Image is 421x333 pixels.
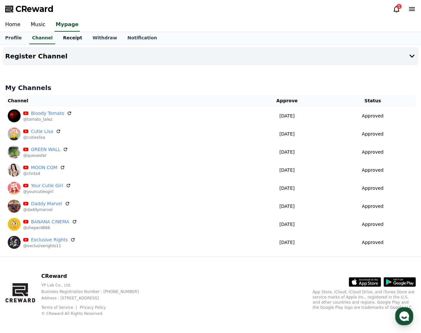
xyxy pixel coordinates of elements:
[8,182,21,195] img: Your Cutie Girl
[23,171,65,176] p: @clinta4
[31,237,68,243] a: Exclusive Rights
[23,243,75,248] p: @exclusiverights11
[5,4,54,14] a: CReward
[247,149,327,156] p: [DATE]
[362,113,384,119] p: Approved
[41,296,149,301] p: Address : [STREET_ADDRESS]
[31,164,57,171] a: MOON COM
[31,218,69,225] a: BANANA CINEMA
[16,214,28,219] span: Home
[87,32,122,44] a: Withdraw
[31,182,63,189] a: Your Cutie Girl
[41,289,149,294] p: Business Registration Number : [PHONE_NUMBER]
[247,131,327,137] p: [DATE]
[8,218,21,231] img: BANANA CINEMA
[2,205,43,221] a: Home
[31,200,62,207] a: Daddy Marvel
[362,149,384,156] p: Approved
[8,200,21,213] img: Daddy Marvel
[393,5,400,13] a: 1
[362,239,384,246] p: Approved
[8,146,21,158] img: GREEN WALL
[95,214,111,219] span: Settings
[8,236,21,249] img: Exclusive Rights
[247,113,327,119] p: [DATE]
[5,53,67,60] h4: Register Channel
[80,305,106,310] a: Privacy Policy
[244,95,329,107] th: Approve
[5,83,416,92] h4: My Channels
[23,153,68,158] p: @queuester
[5,95,244,107] th: Channel
[58,32,87,44] a: Receipt
[362,221,384,228] p: Approved
[362,203,384,210] p: Approved
[122,32,162,44] a: Notification
[54,215,73,220] span: Messages
[362,167,384,174] p: Approved
[15,4,54,14] span: CReward
[23,189,71,194] p: @yourcutiesgirl
[31,146,60,153] a: GREEN WALL
[41,272,149,280] p: CReward
[23,135,61,140] p: @cutieslisa
[247,221,327,228] p: [DATE]
[43,205,83,221] a: Messages
[397,4,402,9] div: 1
[8,127,21,140] img: Cutie Lisa
[41,305,78,310] a: Terms of Service
[41,283,149,288] p: YP Lab Co., Ltd.
[8,164,21,177] img: MOON COM
[29,32,55,44] a: Channel
[54,18,80,32] a: Mypage
[313,289,416,310] p: App Store, iCloud, iCloud Drive, and iTunes Store are service marks of Apple Inc., registered in ...
[31,110,64,117] a: Bloody Tomato
[23,207,70,212] p: @daddymarvel
[247,239,327,246] p: [DATE]
[362,185,384,192] p: Approved
[23,117,72,122] p: @tomato_talez
[362,131,384,137] p: Approved
[31,128,53,135] a: Cutie Lisa
[83,205,124,221] a: Settings
[3,47,418,65] button: Register Channel
[329,95,416,107] th: Status
[41,311,149,316] p: © CReward All Rights Reserved.
[23,225,77,230] p: @sheperd666
[247,185,327,192] p: [DATE]
[8,109,21,122] img: Bloody Tomato
[247,167,327,174] p: [DATE]
[25,18,51,32] a: Music
[247,203,327,210] p: [DATE]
